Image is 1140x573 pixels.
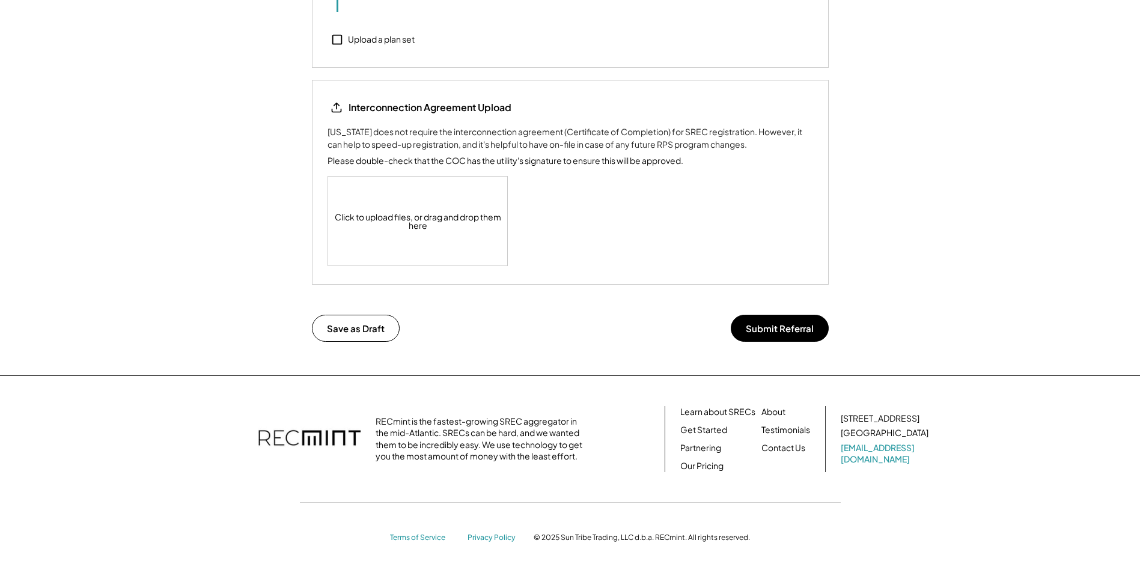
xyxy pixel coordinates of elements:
[468,533,522,543] a: Privacy Policy
[680,406,755,418] a: Learn about SRECs
[680,442,721,454] a: Partnering
[534,533,750,542] div: © 2025 Sun Tribe Trading, LLC d.b.a. RECmint. All rights reserved.
[258,418,361,460] img: recmint-logotype%403x.png
[328,154,683,167] div: Please double-check that the COC has the utility's signature to ensure this will be approved.
[390,533,456,543] a: Terms of Service
[841,413,919,425] div: [STREET_ADDRESS]
[761,442,805,454] a: Contact Us
[328,177,508,265] div: Click to upload files, or drag and drop them here
[680,424,727,436] a: Get Started
[841,427,928,439] div: [GEOGRAPHIC_DATA]
[349,101,511,114] div: Interconnection Agreement Upload
[312,315,400,342] button: Save as Draft
[761,424,810,436] a: Testimonials
[376,416,589,462] div: RECmint is the fastest-growing SREC aggregator in the mid-Atlantic. SRECs can be hard, and we wan...
[841,442,931,465] a: [EMAIL_ADDRESS][DOMAIN_NAME]
[761,406,785,418] a: About
[328,126,813,151] div: [US_STATE] does not require the interconnection agreement (Certificate of Completion) for SREC re...
[348,34,415,46] div: Upload a plan set
[731,315,829,342] button: Submit Referral
[680,460,724,472] a: Our Pricing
